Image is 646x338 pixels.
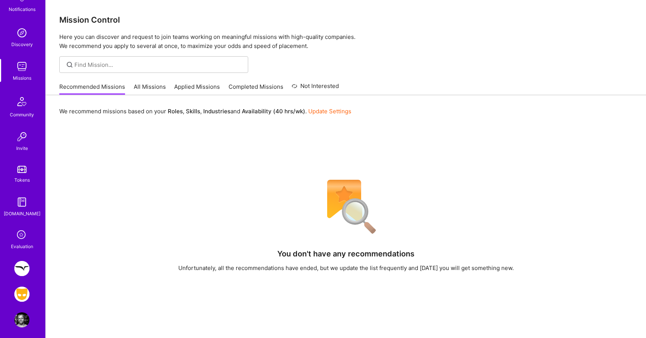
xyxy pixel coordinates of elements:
[14,25,29,40] img: discovery
[74,61,243,69] input: Find Mission...
[59,15,632,25] h3: Mission Control
[13,93,31,111] img: Community
[14,194,29,210] img: guide book
[242,108,305,115] b: Availability (40 hrs/wk)
[10,111,34,119] div: Community
[12,261,31,276] a: Freed: Product Designer for New iOS App
[186,108,200,115] b: Skills
[314,175,378,239] img: No Results
[11,242,33,250] div: Evaluation
[292,82,339,95] a: Not Interested
[11,40,33,48] div: Discovery
[17,166,26,173] img: tokens
[14,129,29,144] img: Invite
[4,210,40,218] div: [DOMAIN_NAME]
[203,108,230,115] b: Industries
[229,83,283,95] a: Completed Missions
[15,228,29,242] i: icon SelectionTeam
[59,32,632,51] p: Here you can discover and request to join teams working on meaningful missions with high-quality ...
[14,312,29,327] img: User Avatar
[59,107,351,115] p: We recommend missions based on your , , and .
[9,5,36,13] div: Notifications
[178,264,514,272] div: Unfortunately, all the recommendations have ended, but we update the list frequently and [DATE] y...
[13,74,31,82] div: Missions
[14,59,29,74] img: teamwork
[308,108,351,115] a: Update Settings
[12,312,31,327] a: User Avatar
[168,108,183,115] b: Roles
[14,261,29,276] img: Freed: Product Designer for New iOS App
[65,60,74,69] i: icon SearchGrey
[59,83,125,95] a: Recommended Missions
[14,176,30,184] div: Tokens
[134,83,166,95] a: All Missions
[277,249,414,258] h4: You don't have any recommendations
[174,83,220,95] a: Applied Missions
[12,287,31,302] a: Grindr: Design
[16,144,28,152] div: Invite
[14,287,29,302] img: Grindr: Design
